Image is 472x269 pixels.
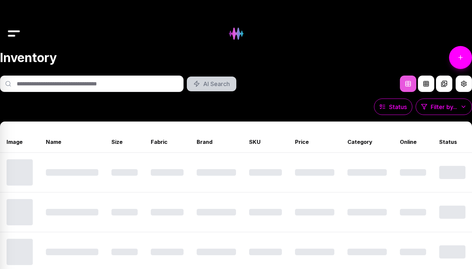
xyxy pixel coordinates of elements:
[393,131,433,153] th: Online
[341,131,393,153] th: Category
[224,21,249,46] img: Hydee Logo
[374,99,412,115] button: Status
[144,131,190,153] th: Fabric
[433,131,472,153] th: Status
[418,76,434,92] button: Grid View
[243,131,288,153] th: SKU
[187,77,236,91] button: AI Search
[105,131,144,153] th: Size
[436,76,452,92] button: Compact Gallery View
[7,21,21,46] img: Drawer
[400,76,416,92] button: Table View
[389,103,407,111] span: Status
[39,131,105,153] th: Name
[416,99,472,115] button: Filter by...
[431,103,457,111] span: Filter by...
[288,131,341,153] th: Price
[190,131,243,153] th: Brand
[7,16,21,31] button: Drawer
[456,76,472,92] button: View Settings
[449,46,472,69] a: Add Item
